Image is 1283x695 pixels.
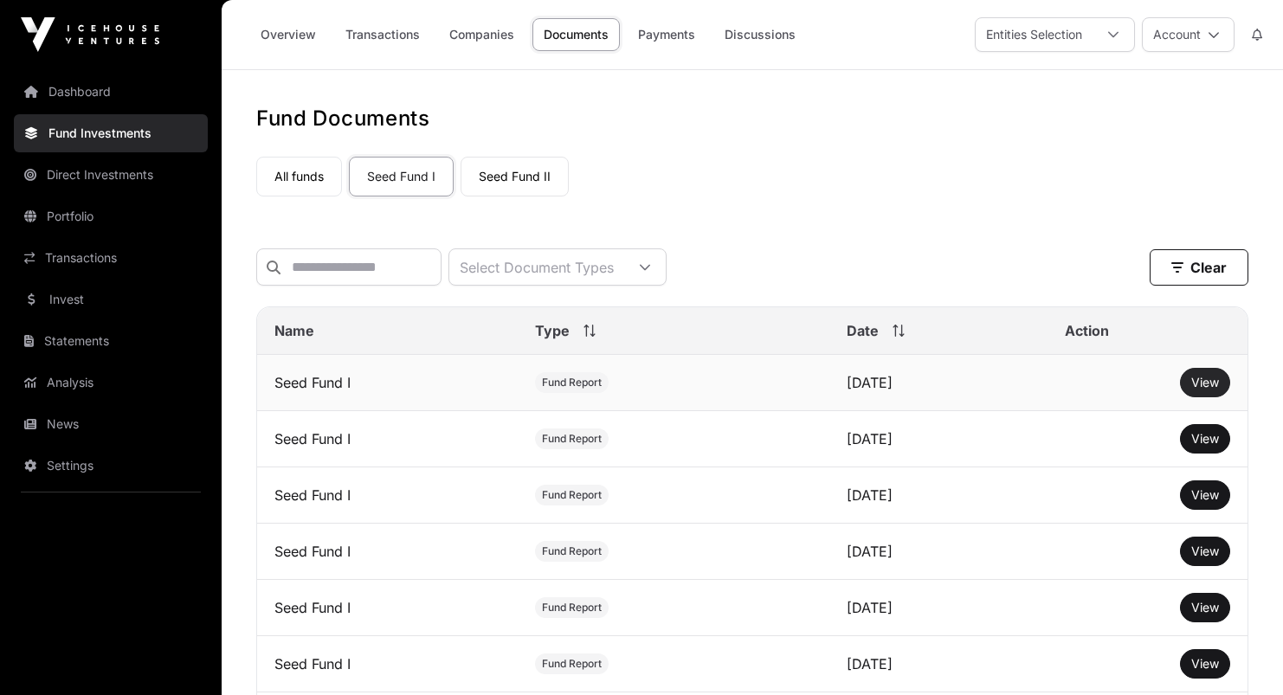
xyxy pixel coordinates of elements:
a: Discussions [713,18,807,51]
button: View [1180,649,1230,679]
a: Settings [14,447,208,485]
a: View [1191,430,1219,447]
span: Type [535,320,570,341]
div: Entities Selection [976,18,1093,51]
button: View [1180,480,1230,510]
a: View [1191,655,1219,672]
h1: Fund Documents [256,105,1248,132]
a: Direct Investments [14,156,208,194]
a: Payments [627,18,706,51]
button: View [1180,593,1230,622]
a: News [14,405,208,443]
span: Fund Report [542,432,602,446]
a: Portfolio [14,197,208,235]
a: Documents [532,18,620,51]
button: View [1180,424,1230,454]
div: Select Document Types [449,249,624,285]
a: Transactions [334,18,431,51]
span: View [1191,487,1219,502]
td: Seed Fund I [257,636,518,692]
button: View [1180,368,1230,397]
span: Fund Report [542,488,602,502]
a: Seed Fund I [349,157,454,196]
span: View [1191,600,1219,615]
span: Name [274,320,314,341]
td: Seed Fund I [257,467,518,524]
span: Fund Report [542,601,602,615]
a: View [1191,599,1219,616]
td: [DATE] [829,636,1048,692]
a: Companies [438,18,525,51]
span: View [1191,544,1219,558]
a: Seed Fund II [461,157,569,196]
td: Seed Fund I [257,355,518,411]
a: View [1191,543,1219,560]
td: Seed Fund I [257,411,518,467]
td: Seed Fund I [257,580,518,636]
td: [DATE] [829,355,1048,411]
a: View [1191,486,1219,504]
span: Date [847,320,879,341]
td: [DATE] [829,467,1048,524]
a: View [1191,374,1219,391]
td: [DATE] [829,524,1048,580]
span: Fund Report [542,544,602,558]
a: Transactions [14,239,208,277]
td: Seed Fund I [257,524,518,580]
a: Dashboard [14,73,208,111]
a: Statements [14,322,208,360]
a: Fund Investments [14,114,208,152]
a: Analysis [14,364,208,402]
button: Clear [1150,249,1248,286]
a: Overview [249,18,327,51]
a: Invest [14,280,208,319]
td: [DATE] [829,580,1048,636]
button: Account [1142,17,1235,52]
td: [DATE] [829,411,1048,467]
span: View [1191,375,1219,389]
a: All funds [256,157,342,196]
span: View [1191,431,1219,446]
button: View [1180,537,1230,566]
img: Icehouse Ventures Logo [21,17,159,52]
span: Fund Report [542,657,602,671]
span: Action [1065,320,1109,341]
span: View [1191,656,1219,671]
span: Fund Report [542,376,602,389]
